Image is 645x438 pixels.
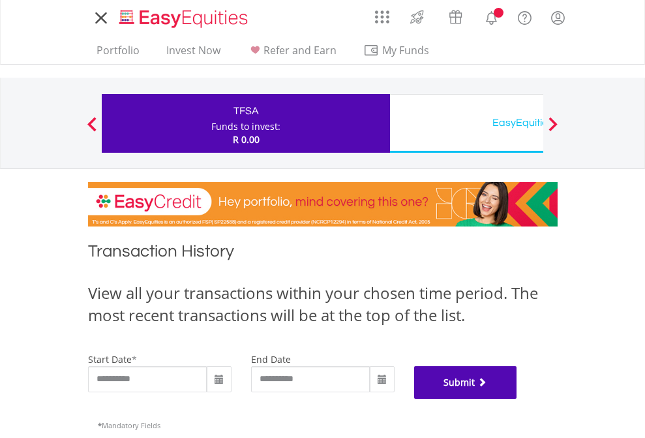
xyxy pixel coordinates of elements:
[445,7,466,27] img: vouchers-v2.svg
[88,240,558,269] h1: Transaction History
[88,353,132,366] label: start date
[414,366,517,399] button: Submit
[79,123,105,136] button: Previous
[508,3,541,29] a: FAQ's and Support
[436,3,475,27] a: Vouchers
[161,44,226,64] a: Invest Now
[541,3,575,32] a: My Profile
[367,3,398,24] a: AppsGrid
[110,102,382,120] div: TFSA
[88,182,558,227] img: EasyCredit Promotion Banner
[117,8,253,29] img: EasyEquities_Logo.png
[211,120,280,133] div: Funds to invest:
[114,3,253,29] a: Home page
[251,353,291,366] label: end date
[263,43,337,57] span: Refer and Earn
[363,42,449,59] span: My Funds
[98,420,160,430] span: Mandatory Fields
[406,7,428,27] img: thrive-v2.svg
[475,3,508,29] a: Notifications
[375,10,389,24] img: grid-menu-icon.svg
[242,44,342,64] a: Refer and Earn
[91,44,145,64] a: Portfolio
[540,123,566,136] button: Next
[233,133,260,146] span: R 0.00
[88,282,558,327] div: View all your transactions within your chosen time period. The most recent transactions will be a...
